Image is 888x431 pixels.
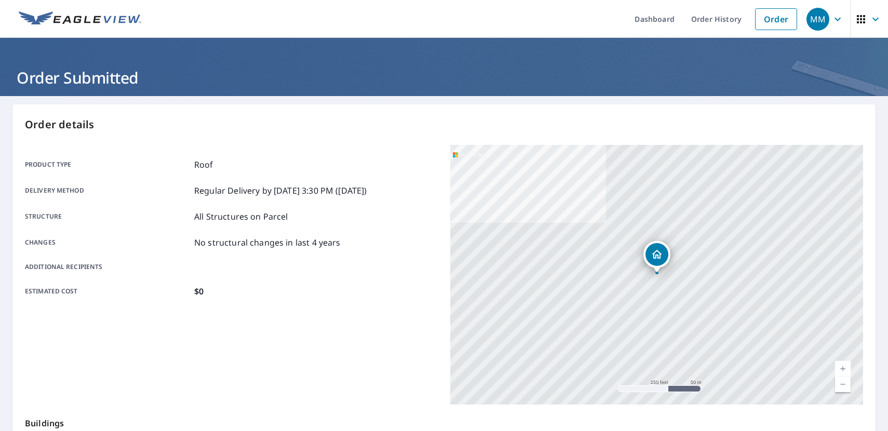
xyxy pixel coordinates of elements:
p: All Structures on Parcel [194,210,288,223]
p: Product type [25,158,190,171]
p: Regular Delivery by [DATE] 3:30 PM ([DATE]) [194,184,367,197]
p: Structure [25,210,190,223]
p: Changes [25,236,190,249]
div: Dropped pin, building 1, Residential property, 720 S Main St Stanley, ND 58784 [643,241,670,273]
div: MM [806,8,829,31]
a: Current Level 17, Zoom In [835,361,851,376]
a: Current Level 17, Zoom Out [835,376,851,392]
img: EV Logo [19,11,141,27]
a: Order [755,8,797,30]
p: Estimated cost [25,285,190,298]
p: $0 [194,285,204,298]
p: Order details [25,117,863,132]
p: Delivery method [25,184,190,197]
p: No structural changes in last 4 years [194,236,341,249]
p: Roof [194,158,213,171]
p: Additional recipients [25,262,190,272]
h1: Order Submitted [12,67,876,88]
